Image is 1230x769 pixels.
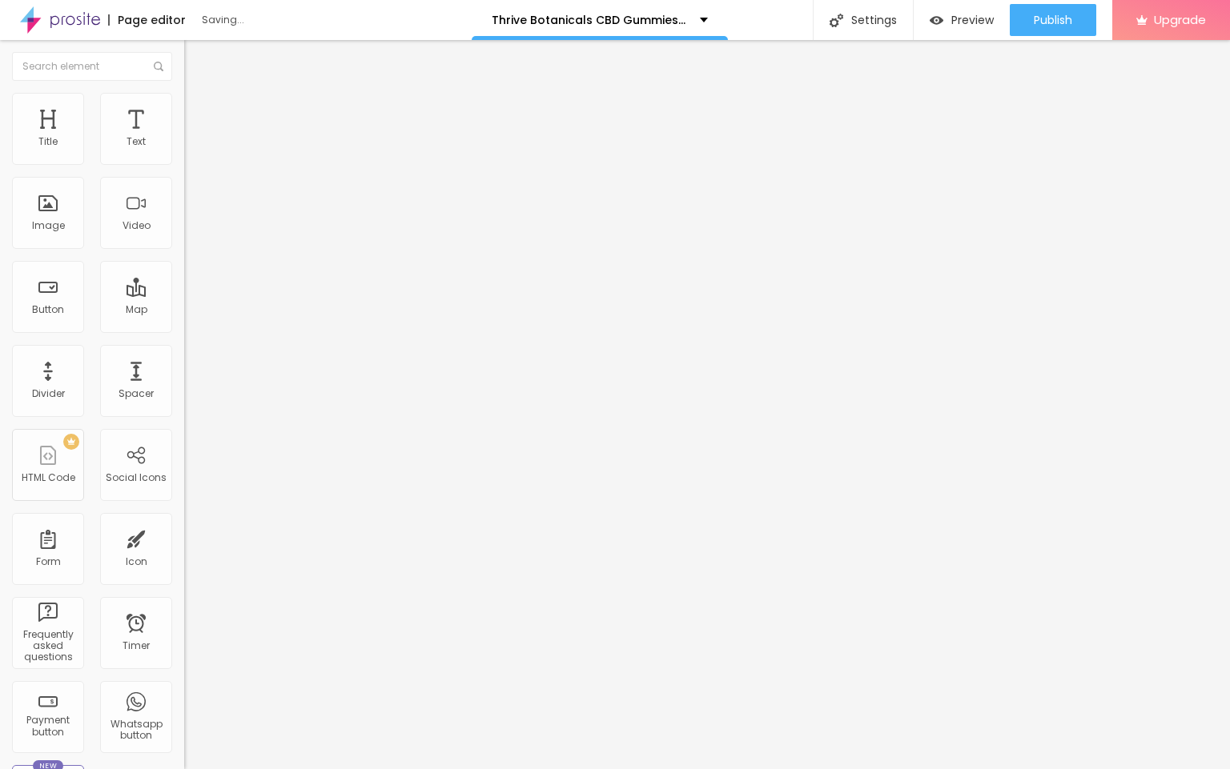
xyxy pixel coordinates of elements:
[32,304,64,315] div: Button
[104,719,167,742] div: Whatsapp button
[123,640,150,651] div: Timer
[1034,14,1072,26] span: Publish
[914,4,1010,36] button: Preview
[951,14,994,26] span: Preview
[119,388,154,399] div: Spacer
[38,136,58,147] div: Title
[1154,13,1206,26] span: Upgrade
[32,388,65,399] div: Divider
[108,14,186,26] div: Page editor
[830,14,843,27] img: Icone
[22,472,75,483] div: HTML Code
[126,556,147,567] div: Icon
[492,14,688,26] p: Thrive Botanicals CBD Gummies Ingredients, Benefits.
[106,472,167,483] div: Social Icons
[12,52,172,81] input: Search element
[16,629,79,663] div: Frequently asked questions
[202,15,386,25] div: Saving...
[32,220,65,231] div: Image
[126,304,147,315] div: Map
[154,62,163,71] img: Icone
[127,136,146,147] div: Text
[36,556,61,567] div: Form
[16,715,79,738] div: Payment button
[930,14,943,27] img: view-1.svg
[1010,4,1096,36] button: Publish
[123,220,151,231] div: Video
[184,40,1230,769] iframe: Editor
